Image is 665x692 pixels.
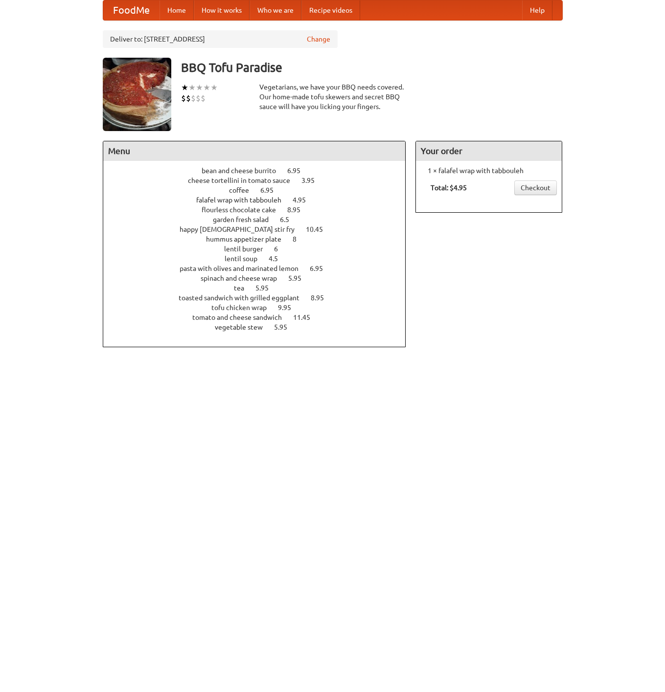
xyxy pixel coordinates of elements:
[201,274,320,282] a: spinach and cheese wrap 5.95
[293,196,316,204] span: 4.95
[201,274,287,282] span: spinach and cheese wrap
[211,304,276,312] span: tofu chicken wrap
[234,284,254,292] span: tea
[103,0,160,20] a: FoodMe
[311,294,334,302] span: 8.95
[225,255,267,263] span: lentil soup
[194,0,250,20] a: How it works
[301,177,324,184] span: 3.95
[213,216,307,223] a: garden fresh salad 6.5
[431,184,467,192] b: Total: $4.95
[260,186,283,194] span: 6.95
[179,294,309,302] span: toasted sandwich with grilled eggplant
[192,313,292,321] span: tomato and cheese sandwich
[179,294,342,302] a: toasted sandwich with grilled eggplant 8.95
[229,186,259,194] span: coffee
[186,93,191,104] li: $
[274,245,288,253] span: 6
[307,34,330,44] a: Change
[255,284,278,292] span: 5.95
[196,93,201,104] li: $
[196,196,324,204] a: falafel wrap with tabbouleh 4.95
[211,304,309,312] a: tofu chicken wrap 9.95
[180,225,304,233] span: happy [DEMOGRAPHIC_DATA] stir fry
[103,141,406,161] h4: Menu
[234,284,287,292] a: tea 5.95
[188,177,300,184] span: cheese tortellini in tomato sauce
[188,82,196,93] li: ★
[416,141,562,161] h4: Your order
[188,177,333,184] a: cheese tortellini in tomato sauce 3.95
[287,206,310,214] span: 8.95
[103,30,338,48] div: Deliver to: [STREET_ADDRESS]
[288,274,311,282] span: 5.95
[215,323,305,331] a: vegetable stew 5.95
[421,166,557,176] li: 1 × falafel wrap with tabbouleh
[192,313,328,321] a: tomato and cheese sandwich 11.45
[180,225,341,233] a: happy [DEMOGRAPHIC_DATA] stir fry 10.45
[293,235,306,243] span: 8
[202,167,319,175] a: bean and cheese burrito 6.95
[278,304,301,312] span: 9.95
[250,0,301,20] a: Who we are
[181,82,188,93] li: ★
[201,93,206,104] li: $
[202,206,319,214] a: flourless chocolate cake 8.95
[196,82,203,93] li: ★
[206,235,315,243] a: hummus appetizer plate 8
[180,265,308,272] span: pasta with olives and marinated lemon
[210,82,218,93] li: ★
[180,265,341,272] a: pasta with olives and marinated lemon 6.95
[310,265,333,272] span: 6.95
[287,167,310,175] span: 6.95
[203,82,210,93] li: ★
[274,323,297,331] span: 5.95
[202,167,286,175] span: bean and cheese burrito
[213,216,278,223] span: garden fresh salad
[160,0,194,20] a: Home
[514,180,557,195] a: Checkout
[293,313,320,321] span: 11.45
[225,255,296,263] a: lentil soup 4.5
[229,186,292,194] a: coffee 6.95
[269,255,288,263] span: 4.5
[280,216,299,223] span: 6.5
[224,245,273,253] span: lentil burger
[206,235,291,243] span: hummus appetizer plate
[224,245,296,253] a: lentil burger 6
[259,82,406,112] div: Vegetarians, we have your BBQ needs covered. Our home-made tofu skewers and secret BBQ sauce will...
[202,206,286,214] span: flourless chocolate cake
[103,58,171,131] img: angular.jpg
[181,93,186,104] li: $
[181,58,563,77] h3: BBQ Tofu Paradise
[522,0,552,20] a: Help
[306,225,333,233] span: 10.45
[196,196,291,204] span: falafel wrap with tabbouleh
[215,323,273,331] span: vegetable stew
[191,93,196,104] li: $
[301,0,360,20] a: Recipe videos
